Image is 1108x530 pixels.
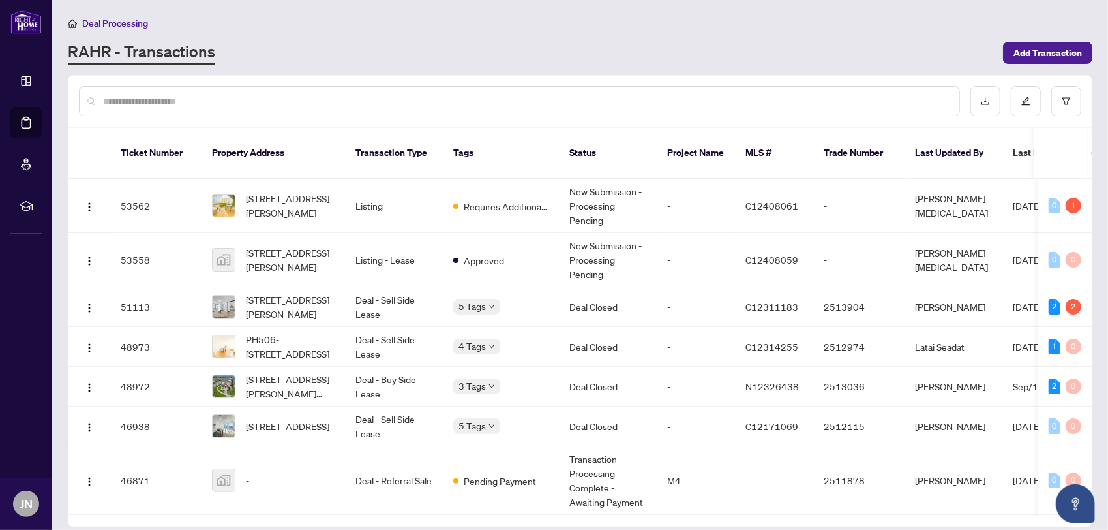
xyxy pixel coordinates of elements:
[213,375,235,397] img: thumbnail-img
[745,420,798,432] span: C12171069
[1051,86,1081,116] button: filter
[1049,473,1060,488] div: 0
[84,202,95,212] img: Logo
[745,200,798,211] span: C12408061
[905,407,1002,446] td: [PERSON_NAME]
[735,128,813,179] th: MLS #
[813,128,905,179] th: Trade Number
[20,495,33,513] span: JN
[905,179,1002,233] td: [PERSON_NAME][MEDICAL_DATA]
[213,335,235,358] img: thumbnail-img
[488,383,495,390] span: down
[657,407,735,446] td: -
[1013,200,1041,211] span: [DATE]
[1066,252,1081,268] div: 0
[246,245,335,274] span: [STREET_ADDRESS][PERSON_NAME]
[110,367,202,407] td: 48972
[1066,339,1081,354] div: 0
[84,343,95,353] img: Logo
[246,473,249,488] span: -
[110,327,202,367] td: 48973
[813,287,905,327] td: 2513904
[813,327,905,367] td: 2512974
[1066,198,1081,213] div: 1
[110,446,202,515] td: 46871
[657,128,735,179] th: Project Name
[246,372,335,401] span: [STREET_ADDRESS][PERSON_NAME][PERSON_NAME]
[657,179,735,233] td: -
[84,382,95,393] img: Logo
[79,416,100,437] button: Logo
[68,41,215,65] a: RAHR - Transactions
[84,422,95,433] img: Logo
[1066,418,1081,434] div: 0
[905,446,1002,515] td: [PERSON_NAME]
[905,128,1002,179] th: Last Updated By
[813,179,905,233] td: -
[1013,146,1092,160] span: Last Modified Date
[79,296,100,317] button: Logo
[1013,475,1041,486] span: [DATE]
[488,343,495,350] span: down
[443,128,559,179] th: Tags
[1011,86,1041,116] button: edit
[345,179,443,233] td: Listing
[1013,381,1071,392] span: Sep/19/2025
[1056,484,1095,523] button: Open asap
[745,341,798,352] span: C12314255
[110,179,202,233] td: 53562
[488,304,495,310] span: down
[745,254,798,266] span: C12408059
[1049,198,1060,213] div: 0
[813,446,905,515] td: 2511878
[458,339,486,354] span: 4 Tags
[345,367,443,407] td: Deal - Buy Side Lease
[10,10,42,34] img: logo
[559,128,657,179] th: Status
[657,233,735,287] td: -
[1049,252,1060,268] div: 0
[84,303,95,313] img: Logo
[213,296,235,318] img: thumbnail-img
[1013,341,1041,352] span: [DATE]
[464,474,536,488] span: Pending Payment
[1066,299,1081,315] div: 2
[970,86,1000,116] button: download
[1049,418,1060,434] div: 0
[488,423,495,429] span: down
[79,336,100,357] button: Logo
[559,407,657,446] td: Deal Closed
[657,287,735,327] td: -
[813,367,905,407] td: 2513036
[1013,42,1082,63] span: Add Transaction
[1013,254,1041,266] span: [DATE]
[464,253,504,268] span: Approved
[1021,97,1030,106] span: edit
[813,233,905,287] td: -
[1003,42,1092,64] button: Add Transaction
[905,367,1002,407] td: [PERSON_NAME]
[82,18,148,29] span: Deal Processing
[246,332,335,361] span: PH506-[STREET_ADDRESS]
[345,233,443,287] td: Listing - Lease
[1066,379,1081,394] div: 0
[213,469,235,491] img: thumbnail-img
[84,256,95,266] img: Logo
[1066,473,1081,488] div: 0
[458,418,486,433] span: 5 Tags
[559,446,657,515] td: Transaction Processing Complete - Awaiting Payment
[464,199,548,213] span: Requires Additional Docs
[458,379,486,394] span: 3 Tags
[745,381,799,392] span: N12326438
[1049,379,1060,394] div: 2
[110,287,202,327] td: 51113
[458,299,486,314] span: 5 Tags
[79,470,100,491] button: Logo
[657,327,735,367] td: -
[905,233,1002,287] td: [PERSON_NAME][MEDICAL_DATA]
[559,287,657,327] td: Deal Closed
[559,233,657,287] td: New Submission - Processing Pending
[345,446,443,515] td: Deal - Referral Sale
[559,179,657,233] td: New Submission - Processing Pending
[79,249,100,270] button: Logo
